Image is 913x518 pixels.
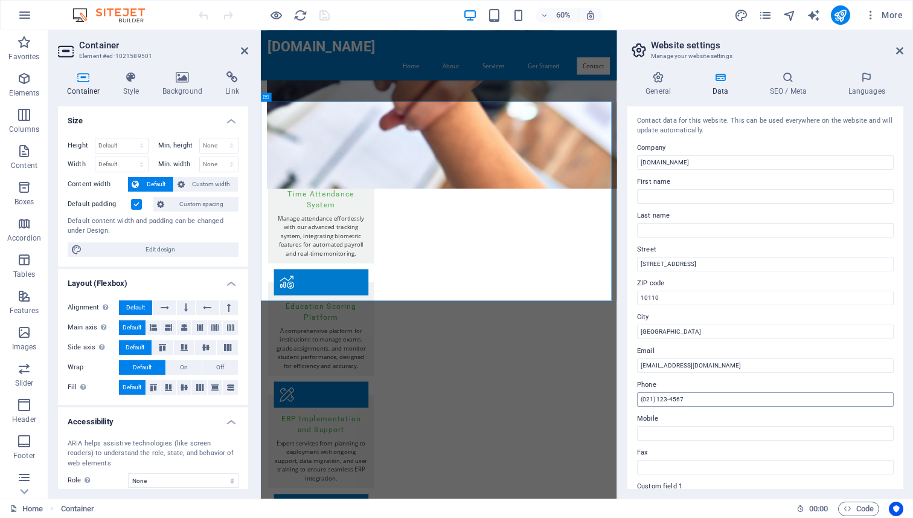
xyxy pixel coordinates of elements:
[734,8,748,22] i: Design (Ctrl+Alt+Y)
[61,502,95,516] nav: breadcrumb
[68,340,119,355] label: Side axis
[69,8,160,22] img: Editor Logo
[13,270,35,279] p: Tables
[783,8,796,22] i: Navigator
[68,177,128,192] label: Content width
[180,360,188,375] span: On
[61,502,95,516] span: Click to select. Double-click to edit
[627,71,694,97] h4: General
[79,51,224,62] h3: Element #ed-1021589501
[637,479,894,494] label: Custom field 1
[123,320,141,335] span: Default
[202,360,238,375] button: Off
[818,504,819,513] span: :
[637,310,894,325] label: City
[114,71,153,97] h4: Style
[889,502,903,516] button: Usercentrics
[119,360,165,375] button: Default
[651,40,903,51] h2: Website settings
[293,8,307,22] i: Reload page
[79,40,248,51] h2: Container
[168,197,235,212] span: Custom spacing
[119,380,146,395] button: Default
[637,141,894,155] label: Company
[783,8,797,22] button: navigator
[585,10,596,21] i: On resize automatically adjust zoom level to fit chosen device.
[637,412,894,426] label: Mobile
[9,88,40,98] p: Elements
[68,242,239,257] button: Edit design
[158,161,199,167] label: Min. width
[536,8,578,22] button: 60%
[293,8,307,22] button: reload
[58,269,248,291] h4: Layout (Flexbox)
[68,439,239,469] div: ARIA helps assistive technologies (like screen readers) to understand the role, state, and behavi...
[153,197,239,212] button: Custom spacing
[68,197,131,212] label: Default padding
[216,360,224,375] span: Off
[865,9,903,21] span: More
[758,8,772,22] i: Pages (Ctrl+Alt+S)
[10,306,39,316] p: Features
[68,300,119,315] label: Alignment
[7,233,41,243] p: Accordion
[637,378,894,392] label: Phone
[830,71,903,97] h4: Languages
[838,502,879,516] button: Code
[14,197,34,207] p: Boxes
[58,407,248,429] h4: Accessibility
[637,344,894,358] label: Email
[86,242,235,257] span: Edit design
[216,71,248,97] h4: Link
[734,8,749,22] button: design
[133,360,152,375] span: Default
[68,473,94,488] span: Role
[58,106,248,128] h4: Size
[12,415,36,424] p: Header
[637,116,894,136] div: Contact data for this website. This can be used everywhere on the website and will update automat...
[68,360,119,375] label: Wrap
[751,71,830,97] h4: SEO / Meta
[831,5,850,25] button: publish
[143,177,170,192] span: Default
[809,502,828,516] span: 00 00
[15,378,34,388] p: Slider
[796,502,828,516] h6: Session time
[126,340,144,355] span: Default
[119,320,146,335] button: Default
[844,502,874,516] span: Code
[11,161,37,170] p: Content
[123,380,141,395] span: Default
[637,242,894,257] label: Street
[158,142,199,149] label: Min. height
[119,340,152,355] button: Default
[166,360,202,375] button: On
[188,177,235,192] span: Custom width
[174,177,239,192] button: Custom width
[807,8,821,22] i: AI Writer
[128,177,173,192] button: Default
[68,380,119,395] label: Fill
[807,8,821,22] button: text_generator
[8,52,39,62] p: Favorites
[637,445,894,460] label: Fax
[13,451,35,461] p: Footer
[9,125,39,134] p: Columns
[153,71,217,97] h4: Background
[12,342,37,352] p: Images
[758,8,773,22] button: pages
[126,300,145,315] span: Default
[637,175,894,189] label: First name
[637,276,894,291] label: ZIP code
[651,51,879,62] h3: Manage your website settings
[68,320,119,335] label: Main axis
[833,8,847,22] i: Publish
[68,161,95,167] label: Width
[10,502,43,516] a: Click to cancel selection. Double-click to open Pages
[119,300,152,315] button: Default
[68,216,239,236] div: Default content width and padding can be changed under Design.
[637,209,894,223] label: Last name
[694,71,751,97] h4: Data
[554,8,573,22] h6: 60%
[68,142,95,149] label: Height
